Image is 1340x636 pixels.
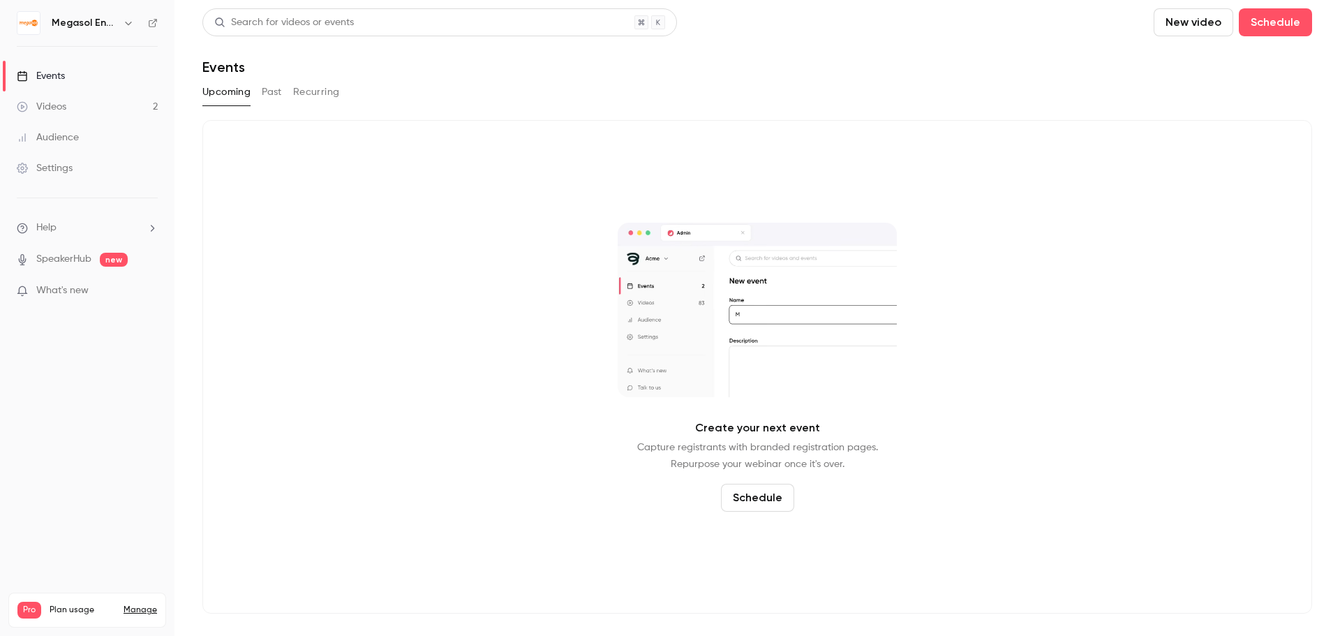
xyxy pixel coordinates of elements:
a: SpeakerHub [36,252,91,267]
span: Help [36,221,57,235]
h1: Events [202,59,245,75]
div: Events [17,69,65,83]
div: Audience [17,131,79,145]
button: New video [1154,8,1233,36]
div: Search for videos or events [214,15,354,30]
span: What's new [36,283,89,298]
span: new [100,253,128,267]
span: Pro [17,602,41,619]
a: Manage [124,605,157,616]
button: Schedule [1239,8,1312,36]
h6: Megasol Energie AG [52,16,117,30]
p: Create your next event [695,420,820,436]
span: Plan usage [50,605,115,616]
img: Megasol Energie AG [17,12,40,34]
button: Upcoming [202,81,251,103]
div: Settings [17,161,73,175]
div: Videos [17,100,66,114]
p: Capture registrants with branded registration pages. Repurpose your webinar once it's over. [637,439,878,473]
button: Past [262,81,282,103]
button: Recurring [293,81,340,103]
button: Schedule [721,484,794,512]
li: help-dropdown-opener [17,221,158,235]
